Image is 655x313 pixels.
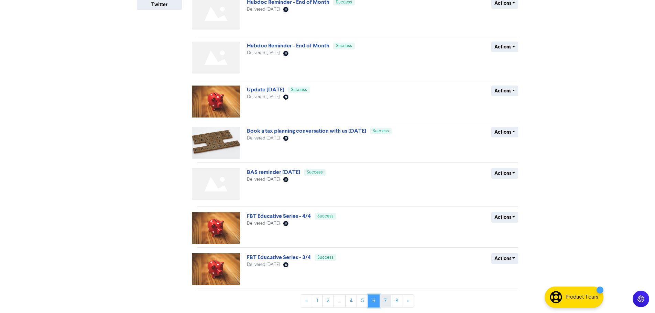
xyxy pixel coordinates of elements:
[380,294,391,308] a: Page 7
[491,212,518,223] button: Actions
[307,170,323,175] span: Success
[247,51,280,55] span: Delivered [DATE]
[373,129,389,133] span: Success
[247,213,311,220] a: FBT Educative Series - 4/4
[312,294,323,308] a: Page 1
[491,168,518,179] button: Actions
[317,255,334,260] span: Success
[491,42,518,52] button: Actions
[247,136,280,141] span: Delivered [DATE]
[491,127,518,137] button: Actions
[192,42,240,74] img: Not found
[247,95,280,99] span: Delivered [DATE]
[247,254,311,261] a: FBT Educative Series - 3/4
[491,253,518,264] button: Actions
[391,294,403,308] a: Page 8
[336,44,352,48] span: Success
[247,42,329,49] a: Hubdoc Reminder - End of Month
[247,7,280,12] span: Delivered [DATE]
[357,294,368,308] a: Page 5
[192,86,240,118] img: image_1706578668544.jpg
[192,168,240,200] img: Not found
[345,294,357,308] a: Page 4
[301,294,312,308] a: «
[247,127,366,134] a: Book a tax planning conversation with us [DATE]
[247,221,280,226] span: Delivered [DATE]
[192,127,240,159] img: image_1712814112794.jpg
[247,169,300,176] a: BAS reminder [DATE]
[403,294,414,308] a: »
[621,280,655,313] iframe: Chat Widget
[317,214,334,219] span: Success
[322,294,334,308] a: Page 2
[247,177,280,182] span: Delivered [DATE]
[291,88,307,92] span: Success
[192,253,240,285] img: image_1706578668544.jpg
[247,262,280,267] span: Delivered [DATE]
[491,86,518,96] button: Actions
[192,212,240,244] img: image_1706578668544.jpg
[368,294,380,308] a: Page 6 is your current page
[247,86,284,93] a: Update [DATE]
